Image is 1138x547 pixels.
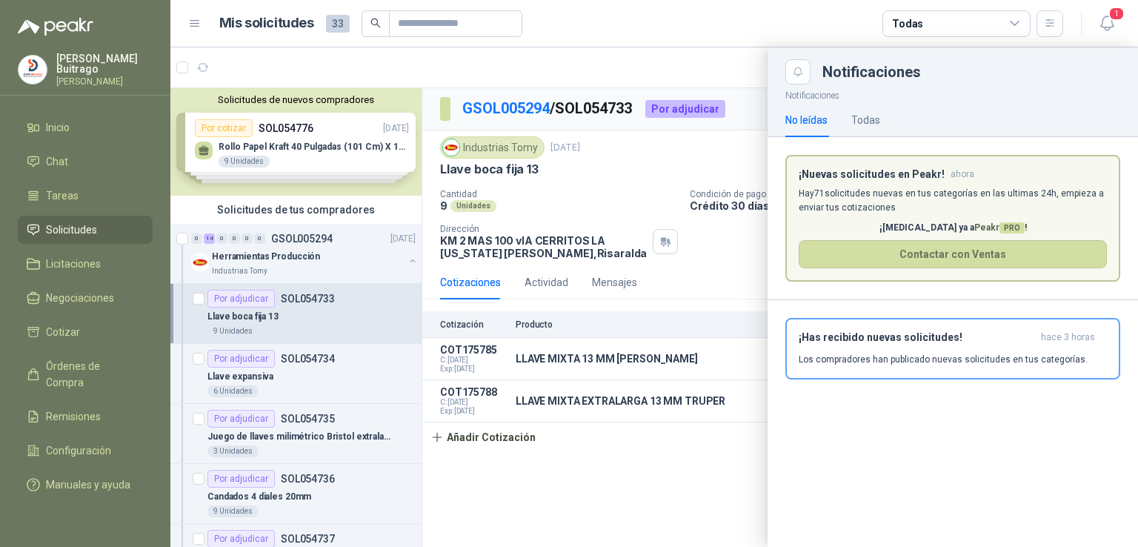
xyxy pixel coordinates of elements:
span: Licitaciones [46,256,101,272]
span: PRO [999,222,1025,233]
span: Peakr [974,222,1025,233]
h3: ¡Has recibido nuevas solicitudes! [799,331,1035,344]
span: Manuales y ayuda [46,477,130,493]
a: Configuración [18,437,153,465]
span: Inicio [46,119,70,136]
p: ¡[MEDICAL_DATA] ya a ! [799,221,1107,235]
p: [PERSON_NAME] Buitrago [56,53,153,74]
div: No leídas [785,112,828,128]
h1: Mis solicitudes [219,13,314,34]
a: Chat [18,147,153,176]
span: Remisiones [46,408,101,425]
p: [PERSON_NAME] [56,77,153,86]
span: Chat [46,153,68,170]
a: Manuales y ayuda [18,471,153,499]
a: Solicitudes [18,216,153,244]
a: Inicio [18,113,153,142]
p: Notificaciones [768,84,1138,103]
a: Remisiones [18,402,153,431]
img: Company Logo [19,56,47,84]
button: 1 [1094,10,1120,37]
div: Notificaciones [822,64,1120,79]
span: Cotizar [46,324,80,340]
span: search [370,18,381,28]
span: Tareas [46,188,79,204]
span: Órdenes de Compra [46,358,139,391]
img: Logo peakr [18,18,93,36]
a: Tareas [18,182,153,210]
div: Todas [851,112,880,128]
button: Close [785,59,811,84]
button: ¡Has recibido nuevas solicitudes!hace 3 horas Los compradores han publicado nuevas solicitudes en... [785,318,1120,379]
span: 1 [1108,7,1125,21]
p: Hay 71 solicitudes nuevas en tus categorías en las ultimas 24h, empieza a enviar tus cotizaciones [799,187,1107,215]
h3: ¡Nuevas solicitudes en Peakr! [799,168,945,181]
span: 33 [326,15,350,33]
span: hace 3 horas [1041,331,1095,344]
a: Licitaciones [18,250,153,278]
span: Solicitudes [46,222,97,238]
span: ahora [951,168,974,181]
a: Negociaciones [18,284,153,312]
span: Configuración [46,442,111,459]
div: Todas [892,16,923,32]
a: Cotizar [18,318,153,346]
a: Órdenes de Compra [18,352,153,397]
span: Negociaciones [46,290,114,306]
button: Contactar con Ventas [799,240,1107,268]
p: Los compradores han publicado nuevas solicitudes en tus categorías. [799,353,1088,366]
